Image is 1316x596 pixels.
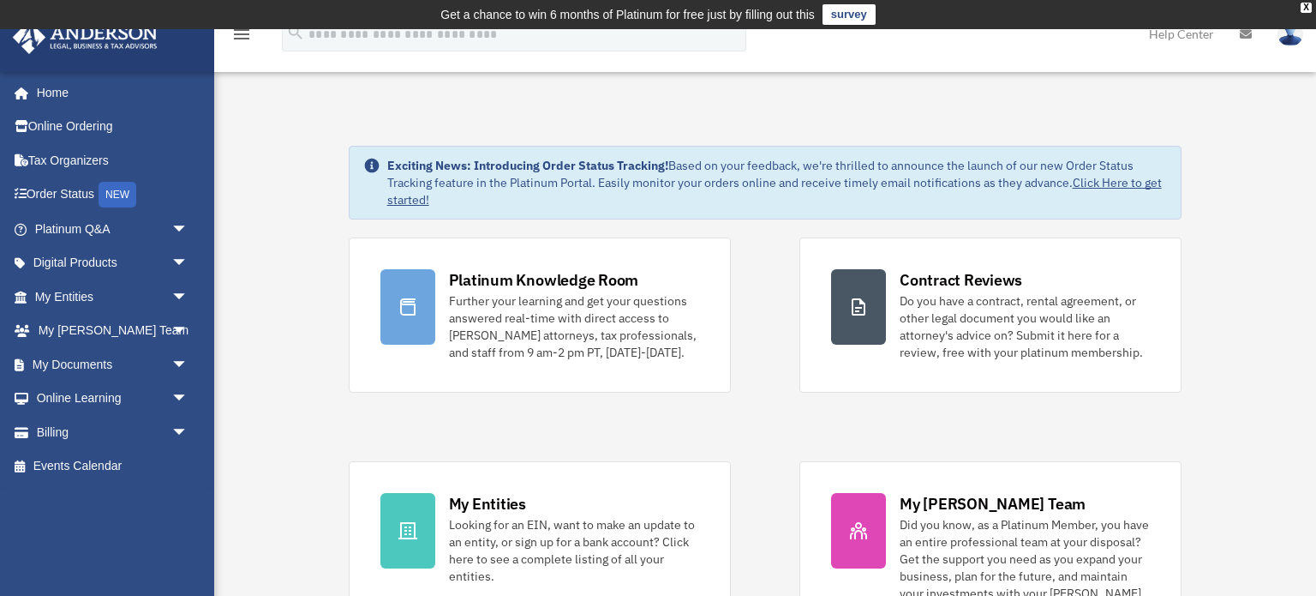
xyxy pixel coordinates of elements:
span: arrow_drop_down [171,382,206,417]
a: My [PERSON_NAME] Teamarrow_drop_down [12,314,214,348]
div: Do you have a contract, rental agreement, or other legal document you would like an attorney's ad... [900,292,1150,361]
span: arrow_drop_down [171,280,206,315]
img: User Pic [1277,21,1303,46]
a: menu [231,30,252,45]
span: arrow_drop_down [171,314,206,349]
div: close [1301,3,1312,13]
div: Contract Reviews [900,269,1022,291]
i: search [286,23,305,42]
a: Digital Productsarrow_drop_down [12,246,214,280]
a: Billingarrow_drop_down [12,415,214,449]
a: My Entitiesarrow_drop_down [12,280,214,314]
a: Click Here to get started! [387,175,1162,208]
div: My [PERSON_NAME] Team [900,493,1086,515]
a: Home [12,75,206,110]
a: My Documentsarrow_drop_down [12,347,214,382]
a: survey [822,4,876,25]
img: Anderson Advisors Platinum Portal [8,21,163,54]
div: Further your learning and get your questions answered real-time with direct access to [PERSON_NAM... [449,292,699,361]
div: Get a chance to win 6 months of Platinum for free just by filling out this [440,4,815,25]
div: NEW [99,182,136,208]
a: Platinum Knowledge Room Further your learning and get your questions answered real-time with dire... [349,238,731,393]
a: Tax Organizers [12,143,214,178]
i: menu [231,24,252,45]
span: arrow_drop_down [171,415,206,450]
a: Online Learningarrow_drop_down [12,382,214,416]
a: Order StatusNEW [12,178,214,213]
a: Events Calendar [12,449,214,484]
div: Based on your feedback, we're thrilled to announce the launch of our new Order Status Tracking fe... [387,157,1168,208]
a: Platinum Q&Aarrow_drop_down [12,212,214,246]
span: arrow_drop_down [171,347,206,382]
div: My Entities [449,493,526,515]
div: Platinum Knowledge Room [449,269,639,291]
a: Online Ordering [12,110,214,144]
span: arrow_drop_down [171,212,206,247]
span: arrow_drop_down [171,246,206,281]
a: Contract Reviews Do you have a contract, rental agreement, or other legal document you would like... [799,238,1181,393]
div: Looking for an EIN, want to make an update to an entity, or sign up for a bank account? Click her... [449,516,699,585]
strong: Exciting News: Introducing Order Status Tracking! [387,158,668,173]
